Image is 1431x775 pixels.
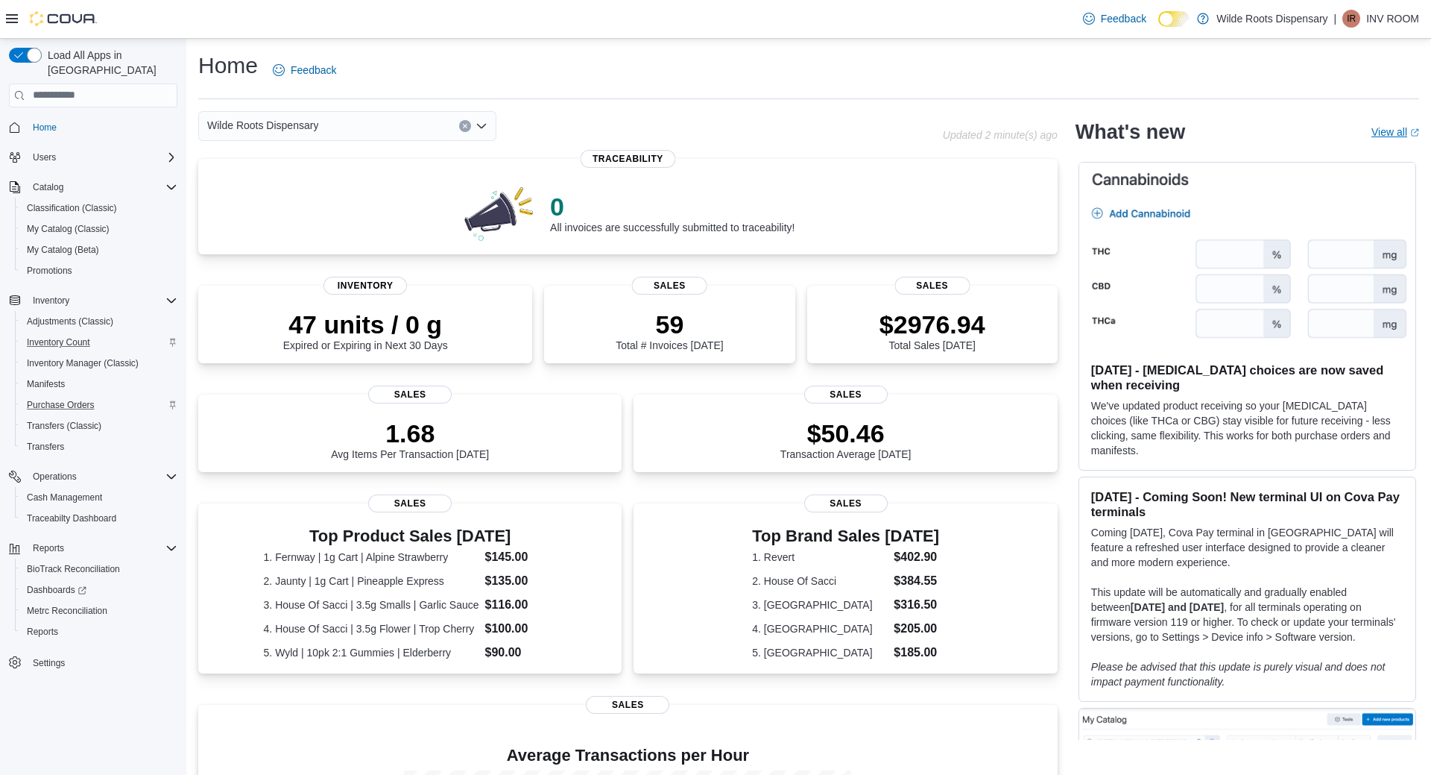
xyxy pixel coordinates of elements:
span: Dashboards [21,581,177,599]
p: Coming [DATE], Cova Pay terminal in [GEOGRAPHIC_DATA] will feature a refreshed user interface des... [1091,525,1403,570]
div: Total Sales [DATE] [879,310,985,351]
span: Traceabilty Dashboard [21,509,177,527]
span: Transfers (Classic) [27,420,101,432]
span: Home [33,122,57,134]
button: Promotions [15,260,183,281]
dt: 5. Wyld | 10pk 2:1 Gummies | Elderberry [264,645,479,660]
span: Cash Management [21,489,177,506]
span: BioTrack Reconciliation [27,563,120,575]
a: Feedback [1077,4,1152,34]
span: Classification (Classic) [27,202,117,214]
span: Inventory [33,295,69,307]
span: Sales [368,495,452,512]
a: Feedback [267,55,342,85]
a: Dashboards [15,580,183,600]
p: This update will be automatically and gradually enabled between , for all terminals operating on ... [1091,585,1403,644]
dt: 3. [GEOGRAPHIC_DATA] [752,597,888,612]
p: $50.46 [780,418,912,448]
a: Dashboards [21,581,92,599]
span: Feedback [291,63,336,78]
button: Transfers (Classic) [15,415,183,436]
button: Catalog [3,177,183,198]
span: Sales [894,277,970,295]
span: Metrc Reconciliation [27,605,107,617]
p: INV ROOM [1366,10,1419,28]
a: Transfers (Classic) [21,417,107,435]
span: Manifests [21,375,177,393]
p: Updated 2 minute(s) ago [943,129,1058,141]
div: INV ROOM [1342,10,1360,28]
span: Sales [632,277,707,295]
button: Traceabilty Dashboard [15,508,183,529]
span: My Catalog (Beta) [27,244,99,256]
span: Operations [33,471,77,483]
dt: 4. House Of Sacci | 3.5g Flower | Trop Cherry [264,621,479,636]
p: $2976.94 [879,310,985,339]
a: Cash Management [21,489,108,506]
button: Users [27,148,62,166]
span: Inventory [323,277,407,295]
button: My Catalog (Classic) [15,219,183,239]
span: Dashboards [27,584,86,596]
a: Traceabilty Dashboard [21,509,122,527]
p: 1.68 [331,418,489,448]
button: Manifests [15,374,183,395]
a: Manifests [21,375,71,393]
dt: 3. House Of Sacci | 3.5g Smalls | Garlic Sauce [264,597,479,612]
a: Transfers [21,438,70,456]
span: Users [27,148,177,166]
h3: [DATE] - Coming Soon! New terminal UI on Cova Pay terminals [1091,489,1403,519]
a: My Catalog (Classic) [21,220,116,238]
a: BioTrack Reconciliation [21,560,126,578]
a: Purchase Orders [21,396,101,414]
dd: $145.00 [485,548,557,566]
button: Classification (Classic) [15,198,183,219]
span: Classification (Classic) [21,199,177,217]
button: My Catalog (Beta) [15,239,183,260]
span: Users [33,151,56,163]
span: Inventory Manager (Classic) [21,354,177,372]
a: My Catalog (Beta) [21,241,105,259]
a: Inventory Count [21,333,96,351]
span: Catalog [33,181,63,193]
h3: Top Brand Sales [DATE] [752,527,939,545]
dd: $402.90 [894,548,939,566]
dt: 5. [GEOGRAPHIC_DATA] [752,645,888,660]
dd: $135.00 [485,572,557,590]
button: Users [3,147,183,168]
h3: Top Product Sales [DATE] [264,527,557,545]
span: Sales [368,386,452,404]
span: Inventory [27,292,177,310]
h1: Home [198,51,258,81]
dd: $90.00 [485,644,557,662]
span: Promotions [21,262,177,280]
button: Catalog [27,178,69,196]
button: Settings [3,651,183,673]
a: View allExternal link [1371,126,1419,138]
h4: Average Transactions per Hour [210,747,1046,765]
span: Traceabilty Dashboard [27,512,116,524]
dd: $316.50 [894,596,939,614]
dd: $185.00 [894,644,939,662]
dt: 2. Jaunty | 1g Cart | Pineapple Express [264,574,479,589]
div: Avg Items Per Transaction [DATE] [331,418,489,460]
button: Adjustments (Classic) [15,311,183,332]
em: Please be advised that this update is purely visual and does not impact payment functionality. [1091,661,1386,688]
div: All invoices are successfully submitted to traceability! [550,192,795,233]
p: 59 [616,310,723,339]
span: Home [27,118,177,137]
button: Open list of options [476,120,487,132]
span: Reports [27,626,58,638]
span: Adjustments (Classic) [27,316,113,327]
span: Purchase Orders [21,396,177,414]
span: Purchase Orders [27,399,95,411]
span: Promotions [27,265,72,277]
a: Settings [27,654,71,672]
span: Traceability [581,150,675,168]
span: Sales [586,696,669,714]
button: Reports [15,621,183,642]
h3: [DATE] - [MEDICAL_DATA] choices are now saved when receiving [1091,363,1403,392]
a: Promotions [21,262,78,280]
span: Adjustments (Classic) [21,313,177,330]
